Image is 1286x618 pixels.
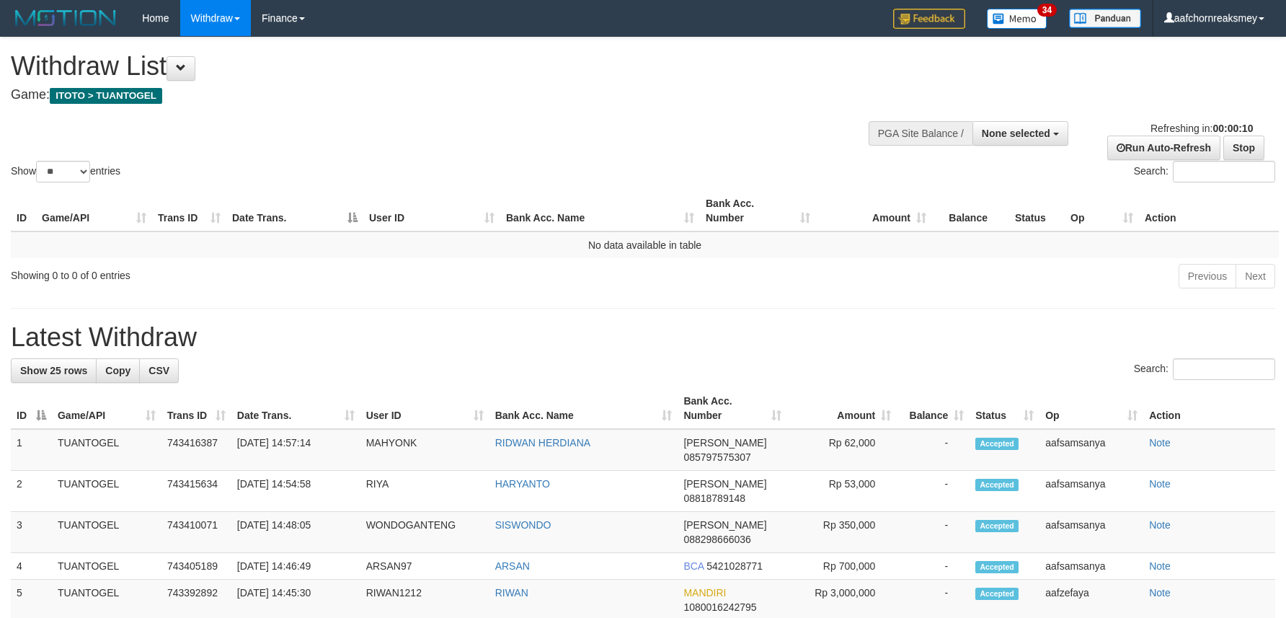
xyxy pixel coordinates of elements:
span: Copy 085797575307 to clipboard [683,451,750,463]
label: Search: [1134,161,1275,182]
th: Bank Acc. Number: activate to sort column ascending [700,190,816,231]
select: Showentries [36,161,90,182]
a: RIDWAN HERDIANA [495,437,591,449]
th: Amount: activate to sort column ascending [816,190,932,231]
input: Search: [1173,161,1275,182]
a: Note [1149,478,1171,490]
a: Previous [1179,264,1236,288]
h1: Latest Withdraw [11,323,1275,352]
td: MAHYONK [360,429,489,471]
label: Search: [1134,358,1275,380]
a: HARYANTO [495,478,550,490]
span: Accepted [975,438,1019,450]
a: Run Auto-Refresh [1107,136,1220,160]
a: Note [1149,560,1171,572]
th: Date Trans.: activate to sort column descending [226,190,363,231]
td: [DATE] 14:57:14 [231,429,360,471]
td: TUANTOGEL [52,429,161,471]
span: Show 25 rows [20,365,87,376]
td: Rp 53,000 [787,471,897,512]
td: ARSAN97 [360,553,489,580]
td: 3 [11,512,52,553]
td: Rp 700,000 [787,553,897,580]
td: aafsamsanya [1039,553,1143,580]
a: Note [1149,437,1171,449]
th: Game/API: activate to sort column ascending [36,190,152,231]
th: Bank Acc. Number: activate to sort column ascending [678,388,787,429]
td: - [897,512,970,553]
th: Amount: activate to sort column ascending [787,388,897,429]
td: [DATE] 14:46:49 [231,553,360,580]
td: [DATE] 14:48:05 [231,512,360,553]
a: Copy [96,358,140,383]
span: 34 [1037,4,1057,17]
img: panduan.png [1069,9,1141,28]
h1: Withdraw List [11,52,843,81]
span: Copy [105,365,130,376]
td: WONDOGANTENG [360,512,489,553]
td: aafsamsanya [1039,429,1143,471]
td: 743410071 [161,512,231,553]
a: SISWONDO [495,519,551,531]
td: TUANTOGEL [52,553,161,580]
div: PGA Site Balance / [869,121,972,146]
a: RIWAN [495,587,528,599]
td: - [897,553,970,580]
span: [PERSON_NAME] [683,437,766,449]
a: ARSAN [495,560,530,572]
span: Accepted [975,561,1019,573]
td: TUANTOGEL [52,512,161,553]
th: Game/API: activate to sort column ascending [52,388,161,429]
img: Button%20Memo.svg [987,9,1047,29]
th: Trans ID: activate to sort column ascending [152,190,226,231]
th: Status [1009,190,1065,231]
th: Trans ID: activate to sort column ascending [161,388,231,429]
span: Accepted [975,479,1019,491]
span: Copy 08818789148 to clipboard [683,493,745,504]
label: Show entries [11,161,120,182]
span: Copy 1080016242795 to clipboard [683,601,756,613]
td: 743405189 [161,553,231,580]
td: No data available in table [11,231,1279,258]
span: Refreshing in: [1150,123,1253,134]
th: Op: activate to sort column ascending [1065,190,1139,231]
span: None selected [982,128,1050,139]
img: Feedback.jpg [893,9,965,29]
td: aafsamsanya [1039,512,1143,553]
span: ITOTO > TUANTOGEL [50,88,162,104]
span: Copy 088298666036 to clipboard [683,534,750,545]
a: CSV [139,358,179,383]
span: [PERSON_NAME] [683,519,766,531]
a: Note [1149,519,1171,531]
th: Bank Acc. Name: activate to sort column ascending [489,388,678,429]
th: Balance [932,190,1009,231]
td: - [897,429,970,471]
th: Op: activate to sort column ascending [1039,388,1143,429]
th: Status: activate to sort column ascending [970,388,1039,429]
th: User ID: activate to sort column ascending [360,388,489,429]
td: Rp 350,000 [787,512,897,553]
h4: Game: [11,88,843,102]
th: Bank Acc. Name: activate to sort column ascending [500,190,700,231]
div: Showing 0 to 0 of 0 entries [11,262,525,283]
td: 743416387 [161,429,231,471]
a: Stop [1223,136,1264,160]
img: MOTION_logo.png [11,7,120,29]
td: [DATE] 14:54:58 [231,471,360,512]
span: Accepted [975,520,1019,532]
span: [PERSON_NAME] [683,478,766,490]
td: - [897,471,970,512]
th: Action [1143,388,1275,429]
td: 4 [11,553,52,580]
span: Copy 5421028771 to clipboard [706,560,763,572]
span: MANDIRI [683,587,726,599]
span: BCA [683,560,704,572]
a: Next [1236,264,1275,288]
button: None selected [972,121,1068,146]
td: TUANTOGEL [52,471,161,512]
th: ID: activate to sort column descending [11,388,52,429]
th: Date Trans.: activate to sort column ascending [231,388,360,429]
strong: 00:00:10 [1212,123,1253,134]
td: 743415634 [161,471,231,512]
th: User ID: activate to sort column ascending [363,190,500,231]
